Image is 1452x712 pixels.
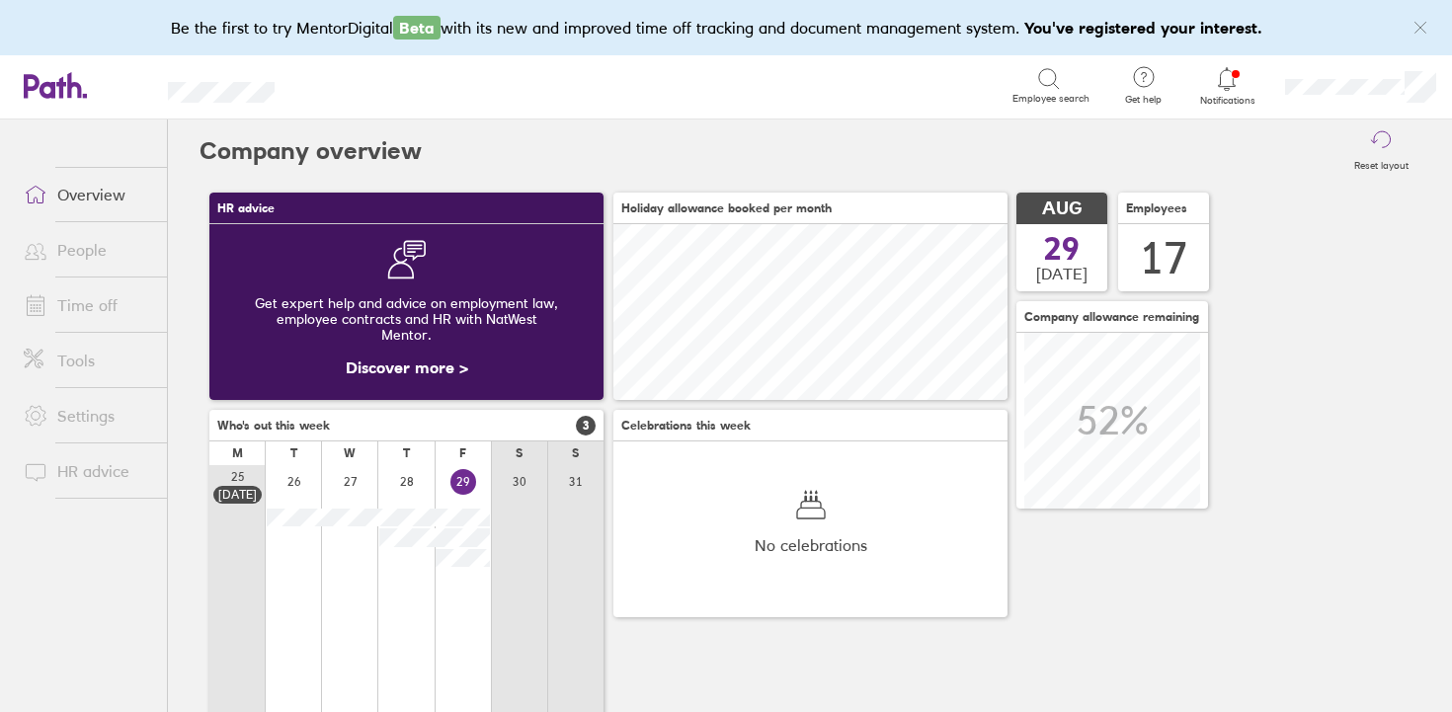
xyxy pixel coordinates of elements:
div: W [344,446,356,460]
label: Reset layout [1342,154,1420,172]
a: Notifications [1195,65,1259,107]
a: Settings [8,396,167,435]
span: Employees [1126,201,1187,215]
a: HR advice [8,451,167,491]
span: 3 [576,416,596,435]
span: Employee search [1012,93,1089,105]
div: Get expert help and advice on employment law, employee contracts and HR with NatWest Mentor. [225,279,588,358]
a: Discover more > [346,357,468,377]
div: [DATE] [218,488,257,502]
span: No celebrations [755,536,867,554]
div: S [572,446,579,460]
h2: Company overview [200,119,422,183]
span: AUG [1042,198,1082,219]
div: T [403,446,410,460]
span: 29 [1044,233,1080,265]
div: T [290,446,297,460]
span: Who's out this week [217,419,330,433]
div: 17 [1140,233,1187,283]
span: Celebrations this week [621,419,751,433]
span: HR advice [217,201,275,215]
a: People [8,230,167,270]
b: You've registered your interest. [1024,18,1262,38]
a: Overview [8,175,167,214]
span: [DATE] [1036,265,1088,282]
div: Be the first to try MentorDigital with its new and improved time off tracking and document manage... [171,16,1282,40]
span: Notifications [1195,95,1259,107]
div: S [516,446,523,460]
button: Reset layout [1342,119,1420,183]
div: F [459,446,466,460]
a: Tools [8,341,167,380]
span: Beta [393,16,441,40]
div: Search [328,76,378,94]
a: Time off [8,285,167,325]
span: Get help [1111,94,1175,106]
div: M [232,446,243,460]
span: Company allowance remaining [1024,310,1199,324]
span: Holiday allowance booked per month [621,201,832,215]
